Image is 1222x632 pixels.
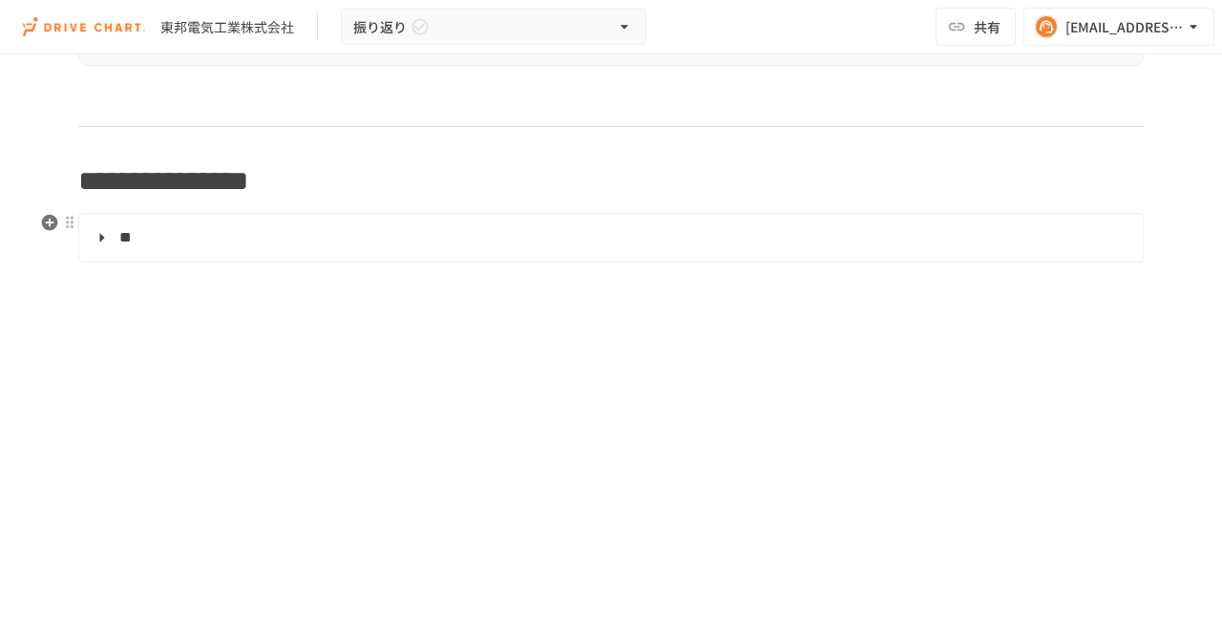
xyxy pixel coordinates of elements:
[353,15,407,39] span: 振り返り
[160,17,294,37] div: 東邦電気工業株式会社
[936,8,1016,46] button: 共有
[1023,8,1214,46] button: [EMAIL_ADDRESS][DOMAIN_NAME]
[1065,15,1184,39] div: [EMAIL_ADDRESS][DOMAIN_NAME]
[341,9,646,46] button: 振り返り
[23,11,145,42] img: i9VDDS9JuLRLX3JIUyK59LcYp6Y9cayLPHs4hOxMB9W
[974,16,1001,37] span: 共有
